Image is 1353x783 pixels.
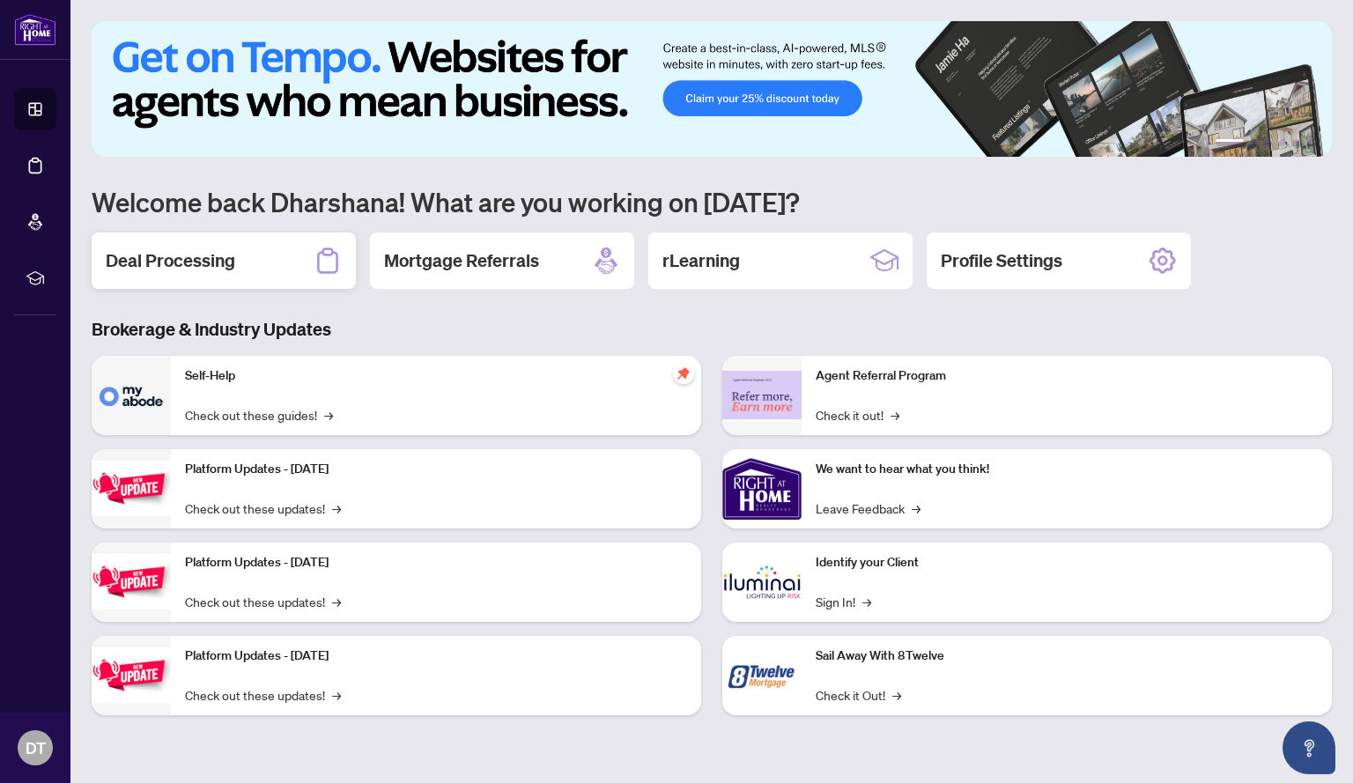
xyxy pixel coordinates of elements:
button: 4 [1279,139,1286,146]
button: Open asap [1283,721,1335,774]
h2: Profile Settings [941,248,1062,273]
button: 3 [1265,139,1272,146]
p: Platform Updates - [DATE] [185,553,687,572]
button: 5 [1293,139,1300,146]
a: Check it Out!→ [816,685,901,705]
span: → [892,685,901,705]
span: DT [26,735,46,760]
h2: Mortgage Referrals [384,248,539,273]
span: → [862,592,871,611]
img: Platform Updates - July 21, 2025 [92,461,171,516]
button: 6 [1307,139,1314,146]
h2: Deal Processing [106,248,235,273]
p: Identify your Client [816,553,1318,572]
button: 1 [1216,139,1244,146]
p: We want to hear what you think! [816,460,1318,479]
p: Agent Referral Program [816,366,1318,386]
p: Self-Help [185,366,687,386]
img: Sail Away With 8Twelve [722,636,802,715]
img: Agent Referral Program [722,371,802,419]
h2: rLearning [662,248,740,273]
a: Leave Feedback→ [816,499,920,518]
a: Check out these updates!→ [185,592,341,611]
h1: Welcome back Dharshana! What are you working on [DATE]? [92,185,1332,218]
h3: Brokerage & Industry Updates [92,317,1332,342]
a: Check it out!→ [816,405,899,425]
span: → [891,405,899,425]
a: Check out these updates!→ [185,685,341,705]
img: Slide 0 [92,21,1332,157]
img: logo [14,13,56,46]
p: Sail Away With 8Twelve [816,646,1318,666]
span: pushpin [673,363,694,384]
span: → [332,499,341,518]
img: Identify your Client [722,543,802,622]
img: Self-Help [92,356,171,435]
span: → [912,499,920,518]
a: Check out these updates!→ [185,499,341,518]
span: → [324,405,333,425]
span: → [332,685,341,705]
img: Platform Updates - July 8, 2025 [92,554,171,609]
img: Platform Updates - June 23, 2025 [92,647,171,703]
p: Platform Updates - [DATE] [185,646,687,666]
img: We want to hear what you think! [722,449,802,528]
a: Check out these guides!→ [185,405,333,425]
button: 2 [1251,139,1258,146]
p: Platform Updates - [DATE] [185,460,687,479]
a: Sign In!→ [816,592,871,611]
span: → [332,592,341,611]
